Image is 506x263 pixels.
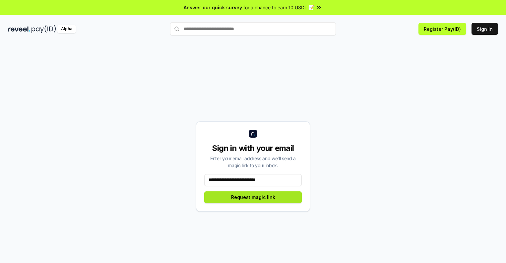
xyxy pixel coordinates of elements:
button: Sign In [472,23,498,35]
img: logo_small [249,130,257,138]
img: reveel_dark [8,25,30,33]
div: Sign in with your email [204,143,302,154]
button: Request magic link [204,191,302,203]
img: pay_id [32,25,56,33]
div: Alpha [57,25,76,33]
div: Enter your email address and we’ll send a magic link to your inbox. [204,155,302,169]
span: Answer our quick survey [184,4,242,11]
button: Register Pay(ID) [418,23,466,35]
span: for a chance to earn 10 USDT 📝 [243,4,314,11]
